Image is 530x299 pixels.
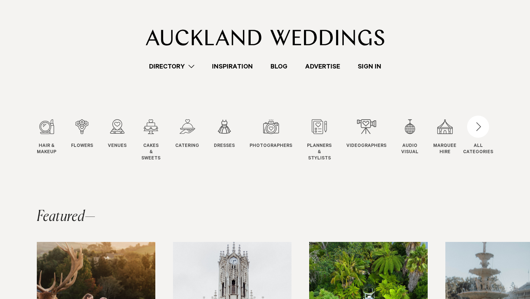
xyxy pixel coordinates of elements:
a: Videographers [346,119,386,149]
a: Directory [140,61,203,71]
a: Cakes & Sweets [141,119,160,162]
span: Planners & Stylists [307,143,332,162]
a: Advertise [296,61,349,71]
span: Audio Visual [401,143,418,156]
img: Auckland Weddings Logo [146,29,385,46]
swiper-slide: 6 / 12 [214,119,250,162]
a: Planners & Stylists [307,119,332,162]
span: Flowers [71,143,93,149]
a: Sign In [349,61,390,71]
span: Hair & Makeup [37,143,56,156]
swiper-slide: 5 / 12 [175,119,214,162]
swiper-slide: 8 / 12 [307,119,346,162]
div: ALL CATEGORIES [463,143,493,156]
span: Photographers [250,143,292,149]
a: Marquee Hire [433,119,456,156]
span: Marquee Hire [433,143,456,156]
span: Venues [108,143,127,149]
button: ALLCATEGORIES [463,119,493,154]
swiper-slide: 10 / 12 [401,119,433,162]
span: Catering [175,143,199,149]
a: Inspiration [203,61,262,71]
swiper-slide: 9 / 12 [346,119,401,162]
a: Audio Visual [401,119,418,156]
h2: Featured [37,210,96,224]
a: Venues [108,119,127,149]
a: Dresses [214,119,235,149]
a: Catering [175,119,199,149]
span: Dresses [214,143,235,149]
swiper-slide: 3 / 12 [108,119,141,162]
swiper-slide: 4 / 12 [141,119,175,162]
swiper-slide: 7 / 12 [250,119,307,162]
a: Photographers [250,119,292,149]
a: Flowers [71,119,93,149]
a: Hair & Makeup [37,119,56,156]
span: Cakes & Sweets [141,143,160,162]
span: Videographers [346,143,386,149]
swiper-slide: 11 / 12 [433,119,471,162]
a: Blog [262,61,296,71]
swiper-slide: 2 / 12 [71,119,108,162]
swiper-slide: 1 / 12 [37,119,71,162]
